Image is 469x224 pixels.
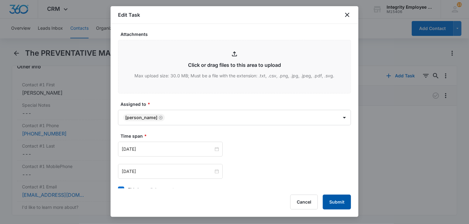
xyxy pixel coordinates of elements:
[122,146,213,153] input: Oct 13, 2025
[125,115,157,120] div: [PERSON_NAME]
[323,195,351,209] button: Submit
[344,11,351,19] button: close
[128,186,174,193] div: This is an all day event
[157,115,163,120] div: Remove Dan Valentino
[121,133,353,139] label: Time span
[121,101,353,107] label: Assigned to
[290,195,318,209] button: Cancel
[118,11,140,19] h1: Edit Task
[122,168,213,175] input: Oct 13, 2025
[121,31,353,37] label: Attachments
